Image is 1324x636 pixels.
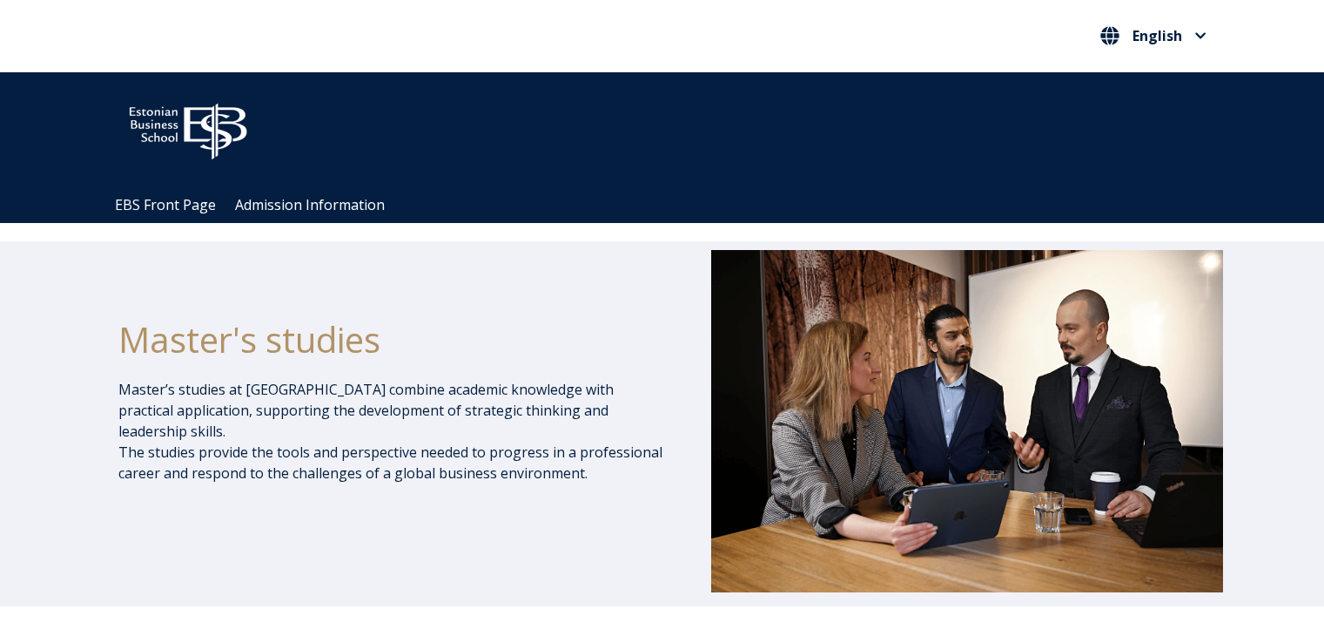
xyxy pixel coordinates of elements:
p: Master’s studies at [GEOGRAPHIC_DATA] combine academic knowledge with practical application, supp... [118,379,665,484]
a: EBS Front Page [115,195,216,214]
button: English [1096,22,1211,50]
nav: Select your language [1096,22,1211,51]
img: ebs_logo2016_white [114,90,262,165]
div: Navigation Menu [105,187,1237,223]
a: Admission Information [235,195,385,214]
h1: Master's studies [118,318,665,362]
img: DSC_1073 [711,250,1223,592]
span: Community for Growth and Resp [597,120,811,139]
span: English [1132,29,1182,43]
